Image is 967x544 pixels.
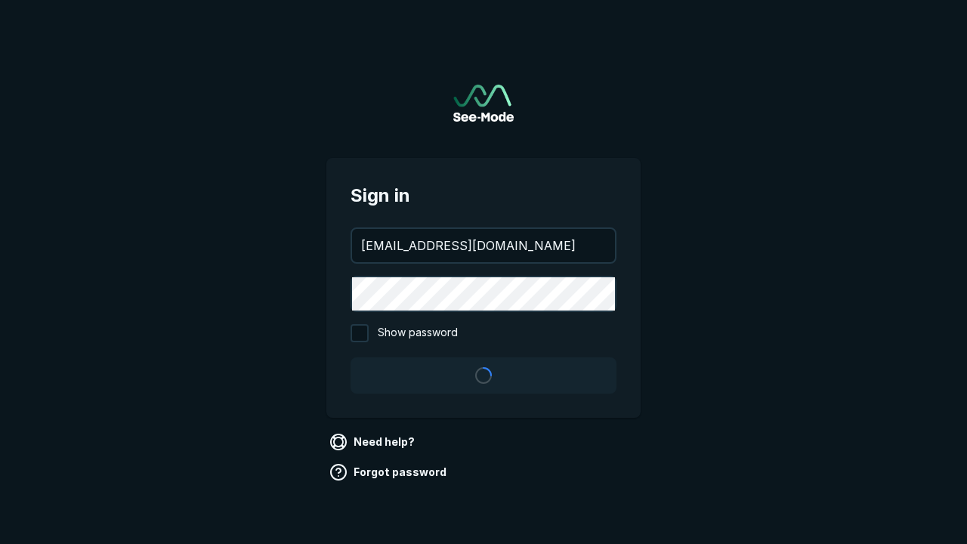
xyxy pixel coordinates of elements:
a: Forgot password [326,460,453,484]
span: Sign in [351,182,616,209]
input: your@email.com [352,229,615,262]
img: See-Mode Logo [453,85,514,122]
a: Go to sign in [453,85,514,122]
a: Need help? [326,430,421,454]
span: Show password [378,324,458,342]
